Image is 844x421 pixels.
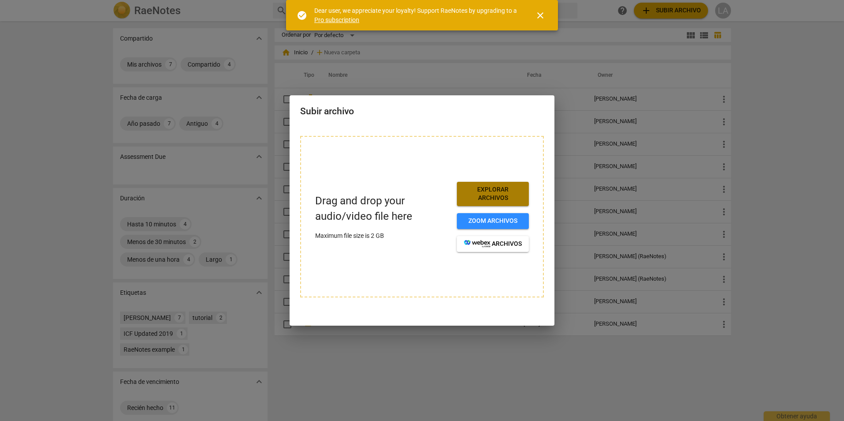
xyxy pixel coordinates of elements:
[457,213,529,229] button: Zoom archivos
[297,10,307,21] span: check_circle
[300,106,544,117] h2: Subir archivo
[464,185,522,203] span: Explorar archivos
[314,6,519,24] div: Dear user, we appreciate your loyalty! Support RaeNotes by upgrading to a
[457,182,529,206] button: Explorar archivos
[457,236,529,252] button: archivos
[535,10,546,21] span: close
[464,217,522,226] span: Zoom archivos
[315,231,450,241] p: Maximum file size is 2 GB
[315,193,450,224] p: Drag and drop your audio/video file here
[530,5,551,26] button: Cerrar
[314,16,359,23] a: Pro subscription
[464,240,522,248] span: archivos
